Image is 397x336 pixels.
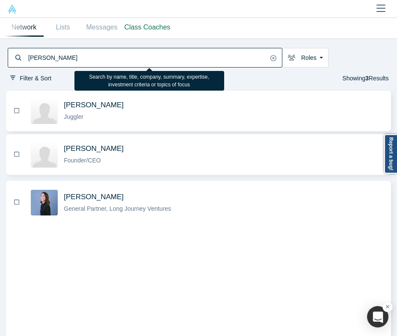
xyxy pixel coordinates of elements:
span: Showing Results [342,75,388,82]
button: BookmarkArielle Zuckerberg's Profile Image[PERSON_NAME]General Partner, Long Journey Ventures [6,181,391,224]
button: Bookmark [12,198,22,208]
button: Bookmark [12,106,22,116]
img: Brian Balfour's Profile Image [31,142,58,168]
input: Search by name, title, company, summary, expertise, investment criteria or topics of focus [27,49,268,66]
span: General Partner, Long Journey Ventures [64,205,171,212]
img: Alchemist Vault Logo [8,5,17,14]
strong: 3 [365,75,369,82]
button: Filter & Sort [8,74,54,83]
button: Bookmark [12,150,22,159]
button: Bookmark[PERSON_NAME]General Partner, Long Journey Ventures [9,182,388,224]
img: Jonathan Bruck's Profile Image [31,98,58,124]
img: Arielle Zuckerberg's Profile Image [31,190,58,215]
span: Juggler [64,113,83,120]
button: BookmarkBrian Balfour's Profile Image[PERSON_NAME]Founder/CEO [6,135,391,174]
span: [PERSON_NAME] [64,144,124,153]
button: Bookmark[PERSON_NAME]Founder/CEO [9,135,388,174]
button: Roles [282,48,329,68]
a: Messages [83,18,121,37]
span: Founder/CEO [64,157,101,164]
a: Report a bug! [384,134,397,174]
a: Network [5,18,44,37]
span: [PERSON_NAME] [64,193,124,201]
a: Lists [44,18,83,37]
button: BookmarkJonathan Bruck's Profile Image[PERSON_NAME]Juggler [6,91,391,131]
a: Class Coaches [121,18,174,37]
button: Bookmark[PERSON_NAME]Juggler [9,91,388,130]
span: Filter & Sort [20,75,51,82]
span: [PERSON_NAME] [64,101,124,109]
